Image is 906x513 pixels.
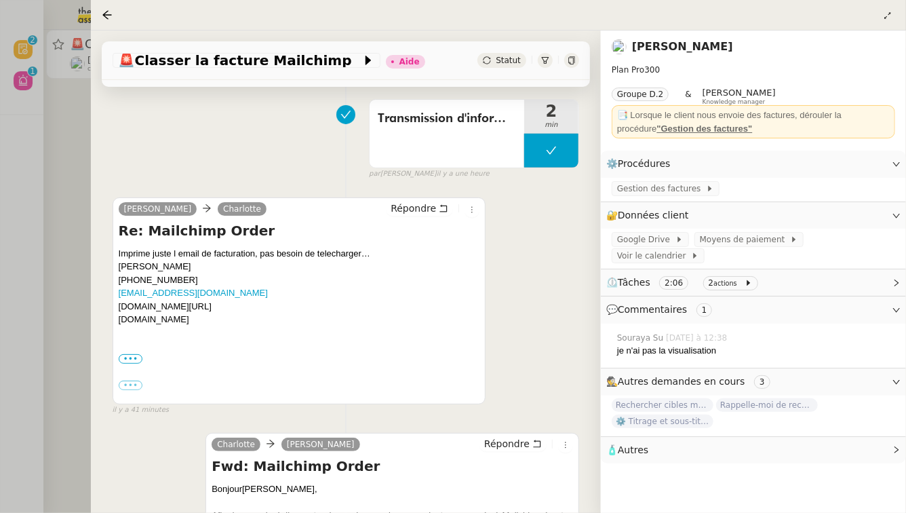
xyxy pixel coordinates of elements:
a: [PERSON_NAME] [632,40,733,53]
span: Moyens de paiement [700,233,790,246]
small: [PERSON_NAME] [369,76,489,88]
div: Aide [399,58,420,66]
label: ••• [119,381,143,390]
span: Tâches [618,277,650,288]
span: [DATE] à 12:38 [666,332,730,344]
span: min [524,119,578,131]
span: Données client [618,210,689,221]
div: ⚙️Procédures [601,151,906,177]
span: Knowledge manager [703,98,766,106]
span: Souraya Su [617,332,666,344]
span: 🔐 [606,208,694,223]
nz-tag: 2:06 [659,276,688,290]
a: [DOMAIN_NAME][URL] [119,301,212,311]
span: 🚨 [118,52,135,69]
span: par [369,168,380,180]
span: Charlotte [217,440,255,449]
div: je n'ai pas la visualisation [617,344,895,358]
span: Autres demandes en cours [618,376,745,387]
span: 🧴 [606,444,648,455]
h4: Fwd: Mailchimp Order [212,457,573,476]
nz-tag: 1 [696,303,713,317]
span: ⚙️ [606,156,677,172]
button: Répondre [479,436,547,451]
span: [PHONE_NUMBER] [119,275,198,285]
span: Autres [618,444,648,455]
nz-tag: Groupe D.2 [612,88,669,101]
div: 📑 Lorsque le client nous envoie des factures, dérouler la procédure [617,109,890,135]
span: Procédures [618,158,671,169]
span: 2 [524,103,578,119]
small: [PERSON_NAME] [369,168,490,180]
span: Statut [496,56,521,65]
a: [EMAIL_ADDRESS][DOMAIN_NAME] [119,288,268,298]
span: Gestion des factures [617,182,706,195]
h4: Re: Mailchimp Order [119,221,480,240]
u: "Gestion des factures" [657,123,753,134]
small: actions [713,280,737,287]
span: Charlotte [223,204,261,214]
span: ⚙️ Titrage et sous-titrage multilingue des vidéos [612,415,713,428]
span: 300 [644,65,660,75]
span: Plan Pro [612,65,644,75]
div: 🧴Autres [601,437,906,463]
span: par [369,76,380,88]
span: Classer la facture Mailchimp [118,54,361,67]
img: users%2FYQzvtHxFwHfgul3vMZmAPOQmiRm1%2Favatar%2Fbenjamin-delahaye_m.png [612,39,627,54]
a: [PERSON_NAME] [281,438,360,451]
span: 2 [709,278,714,288]
span: Répondre [484,437,530,451]
span: Rechercher cibles marketing [612,398,713,412]
span: Google Drive [617,233,675,246]
span: Rappelle-moi de recontacter le 25/08 [716,398,818,412]
div: Imprime juste l email de facturation, pas besoin de telecharger… [119,247,480,392]
span: [PERSON_NAME] [703,88,776,98]
span: [PERSON_NAME] [119,261,191,271]
span: ⏲️ [606,277,764,288]
a: [PERSON_NAME] [119,203,197,215]
span: & [685,88,691,105]
div: 🔐Données client [601,202,906,229]
span: Commentaires [618,304,687,315]
button: Répondre [386,201,453,216]
label: ••• [119,354,143,364]
nz-tag: 3 [754,375,770,389]
div: ⏲️Tâches 2:06 2actions [601,269,906,296]
span: il y a 3 minutes [437,76,489,88]
div: Bonjour [PERSON_NAME], [212,482,573,496]
span: Répondre [391,202,436,215]
span: 🕵️ [606,376,776,387]
span: il y a une heure [437,168,490,180]
a: [DOMAIN_NAME] [119,314,189,324]
span: Transmission d'informations [378,109,516,129]
span: 💬 [606,304,717,315]
div: 💬Commentaires 1 [601,297,906,323]
div: 🕵️Autres demandes en cours 3 [601,368,906,395]
span: il y a 41 minutes [113,404,170,416]
app-user-label: Knowledge manager [703,88,776,105]
span: Voir le calendrier [617,249,691,263]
